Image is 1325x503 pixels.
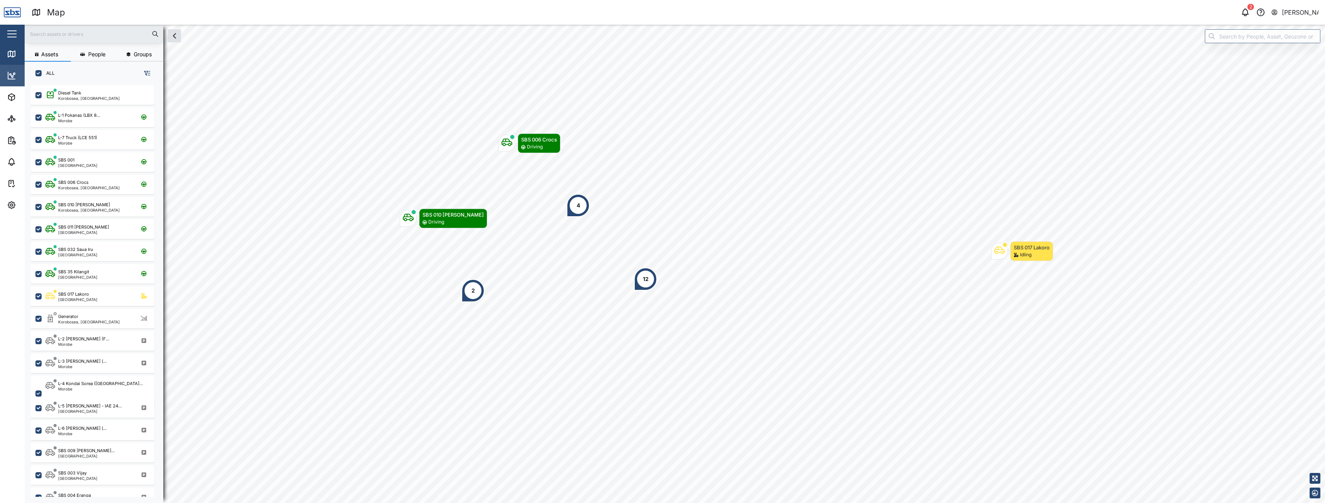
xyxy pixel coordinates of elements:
div: Reports [20,136,46,145]
div: Idling [1020,251,1031,259]
div: Map [20,50,37,58]
div: 4 [577,201,580,210]
div: Korobosea, [GEOGRAPHIC_DATA] [58,186,120,190]
div: SBS 011 [PERSON_NAME] [58,224,109,230]
div: SBS 010 [PERSON_NAME] [58,202,110,208]
div: L-7 Truck (LCE 551) [58,135,97,141]
div: Morobe [58,141,97,145]
input: Search by People, Asset, Geozone or Place [1205,29,1320,43]
div: L-5 [PERSON_NAME] - IAE 24... [58,403,122,409]
div: SBS 001 [58,157,74,163]
div: [GEOGRAPHIC_DATA] [58,230,109,234]
div: L-3 [PERSON_NAME] (... [58,358,107,365]
div: L-2 [PERSON_NAME] (F... [58,336,109,342]
div: Map marker [567,194,590,217]
div: SBS 032 Saua Iru [58,246,93,253]
div: Dashboard [20,71,55,80]
div: Map marker [991,241,1053,261]
input: Search assets or drivers [29,28,159,40]
div: SBS 35 Kilangit [58,269,89,275]
div: 2 [471,286,475,295]
div: Map marker [461,279,485,302]
span: People [88,52,106,57]
div: 2 [1248,4,1254,10]
div: SBS 006 Crocs [58,179,89,186]
div: Korobosea, [GEOGRAPHIC_DATA] [58,320,120,324]
div: Generator [58,313,78,320]
div: [GEOGRAPHIC_DATA] [58,253,97,257]
div: Driving [527,143,543,151]
div: Map marker [498,133,560,153]
div: Map marker [400,209,487,228]
div: Sites [20,114,39,123]
div: SBS 003 Vijay [58,470,87,476]
div: L-6 [PERSON_NAME] (... [58,425,107,432]
div: L-1 Pokanas (LBX 8... [58,112,100,119]
div: Assets [20,93,44,101]
button: [PERSON_NAME] [1271,7,1319,18]
div: Korobosea, [GEOGRAPHIC_DATA] [58,96,120,100]
canvas: Map [25,25,1325,503]
div: [GEOGRAPHIC_DATA] [58,275,97,279]
div: SBS 017 Lakoro [1014,244,1050,251]
div: Tasks [20,179,41,188]
div: Morobe [58,387,143,391]
div: Map marker [634,267,657,291]
div: Morobe [58,432,107,436]
div: [GEOGRAPHIC_DATA] [58,454,115,458]
div: SBS 006 Crocs [521,136,557,143]
label: ALL [42,70,55,76]
div: SBS 004 Eranga [58,492,91,499]
div: [GEOGRAPHIC_DATA] [58,298,97,301]
span: Assets [41,52,58,57]
div: Diesel Tank [58,90,81,96]
div: SBS 009 [PERSON_NAME]... [58,447,115,454]
div: [GEOGRAPHIC_DATA] [58,163,97,167]
div: Settings [20,201,47,209]
div: [PERSON_NAME] [1282,8,1319,17]
div: Map [47,6,65,19]
div: Morobe [58,365,107,368]
div: SBS 010 [PERSON_NAME] [423,211,484,219]
span: Groups [134,52,152,57]
div: grid [31,82,163,497]
img: Main Logo [4,4,21,21]
div: [GEOGRAPHIC_DATA] [58,409,122,413]
div: Korobosea, [GEOGRAPHIC_DATA] [58,208,120,212]
div: SBS 017 Lakoro [58,291,89,298]
div: 12 [643,275,649,283]
div: L-4 Kondai Sorea ([GEOGRAPHIC_DATA]... [58,380,143,387]
div: Alarms [20,158,44,166]
div: Morobe [58,342,109,346]
div: Driving [428,219,444,226]
div: Morobe [58,119,100,123]
div: [GEOGRAPHIC_DATA] [58,476,97,480]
